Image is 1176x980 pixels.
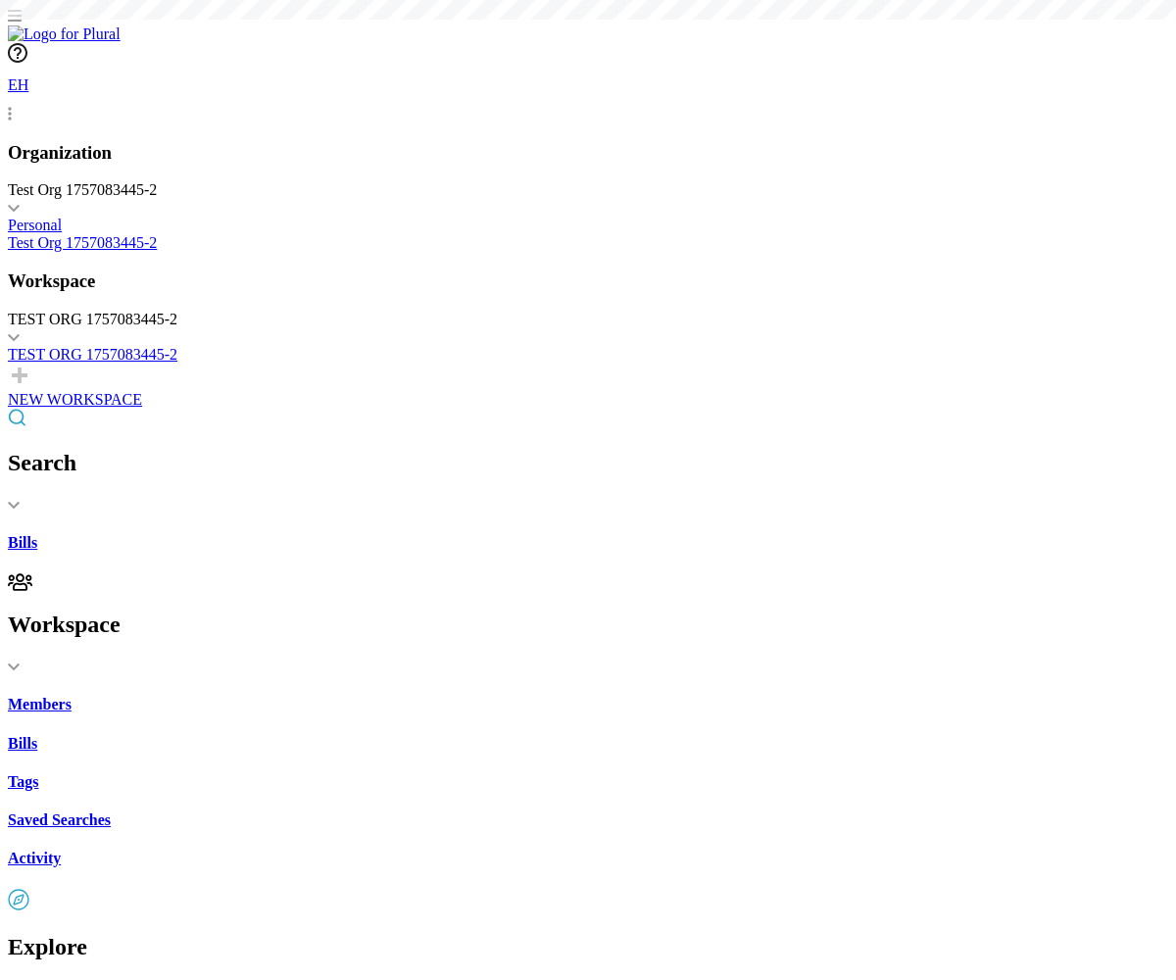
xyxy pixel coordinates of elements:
[8,612,1168,638] h2: Workspace
[8,142,1168,164] h3: Organization
[8,450,1168,476] h2: Search
[8,67,1168,122] a: EH
[8,346,1168,364] a: TEST ORG 1757083445-2
[8,811,1168,829] a: Saved Searches
[8,735,1168,753] a: Bills
[8,534,1168,552] a: Bills
[8,696,1168,713] a: Members
[8,311,1168,328] div: TEST ORG 1757083445-2
[8,391,1168,409] div: NEW WORKSPACE
[8,234,1168,252] a: Test Org 1757083445-2
[8,217,1168,234] a: Personal
[8,934,1168,960] h2: Explore
[8,850,1168,867] a: Activity
[8,67,47,106] div: EH
[8,270,1168,292] h3: Workspace
[8,364,1168,409] a: NEW WORKSPACE
[8,773,1168,791] a: Tags
[8,25,121,43] img: Logo for Plural
[8,181,1168,199] div: Test Org 1757083445-2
